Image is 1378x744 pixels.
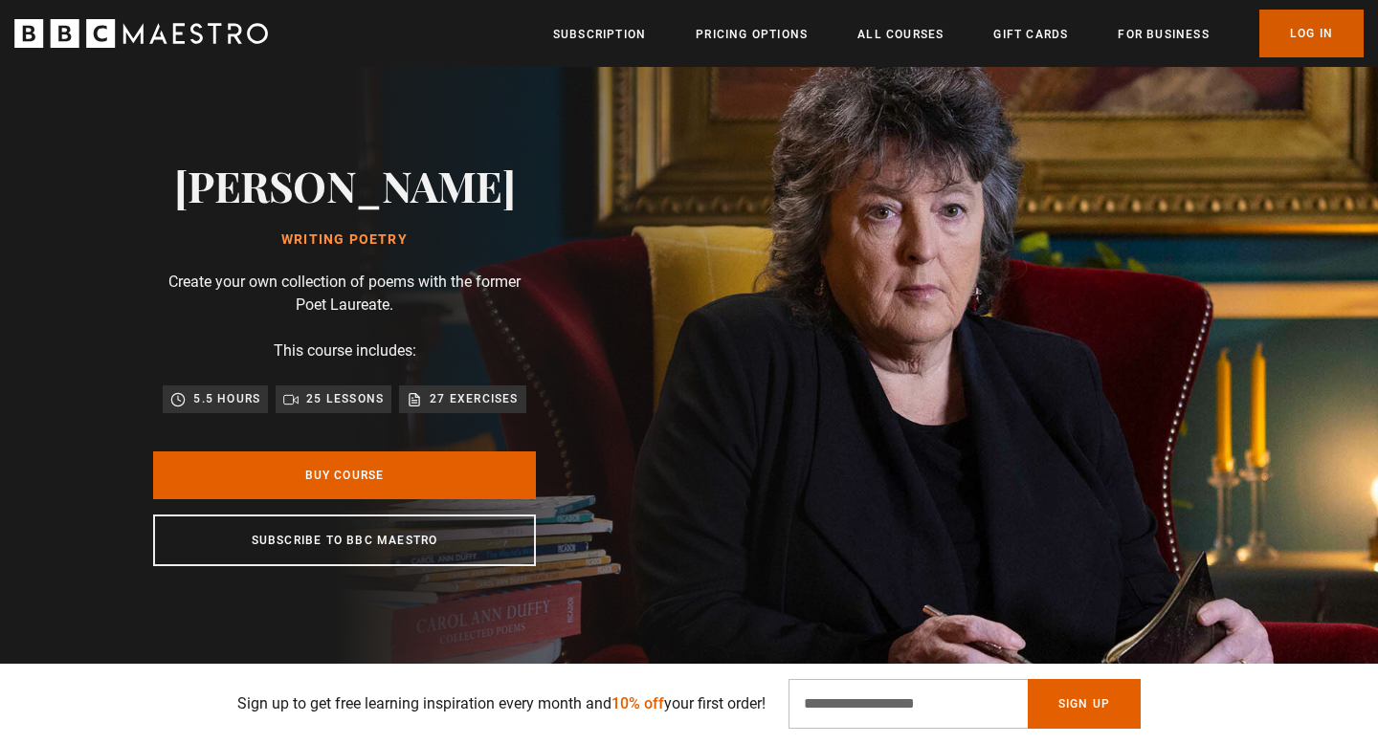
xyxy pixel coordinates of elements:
a: Buy Course [153,451,536,499]
svg: BBC Maestro [14,19,268,48]
p: 5.5 hours [193,389,260,408]
a: Log In [1259,10,1364,57]
a: Subscription [553,25,646,44]
span: 10% off [611,694,664,712]
nav: Primary [553,10,1364,57]
p: 25 lessons [306,389,384,408]
a: Subscribe to BBC Maestro [153,514,536,566]
button: Sign Up [1028,679,1141,729]
p: 27 exercises [430,389,518,408]
p: This course includes: [274,339,416,362]
a: For business [1118,25,1209,44]
p: Sign up to get free learning inspiration every month and your first order! [237,692,766,715]
h2: [PERSON_NAME] [174,161,516,209]
a: Gift Cards [993,25,1068,44]
h1: Writing Poetry [174,232,516,248]
a: Pricing Options [696,25,808,44]
p: Create your own collection of poems with the former Poet Laureate. [153,271,536,317]
a: All Courses [857,25,944,44]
